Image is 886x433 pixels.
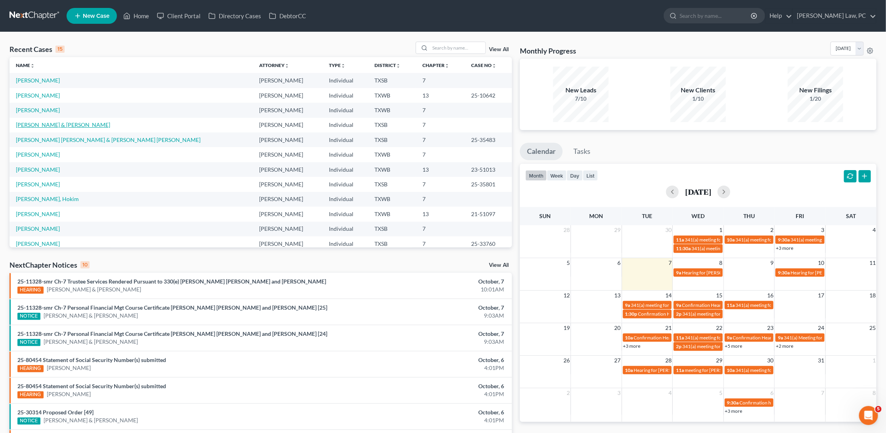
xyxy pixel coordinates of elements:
[369,88,416,103] td: TXWB
[369,118,416,132] td: TXSB
[465,236,512,251] td: 25-33760
[642,213,652,219] span: Tue
[676,311,682,317] span: 2p
[16,181,60,188] a: [PERSON_NAME]
[16,225,60,232] a: [PERSON_NAME]
[685,188,711,196] h2: [DATE]
[682,302,773,308] span: Confirmation Hearing for [PERSON_NAME]
[323,177,369,192] td: Individual
[253,222,323,236] td: [PERSON_NAME]
[16,211,60,217] a: [PERSON_NAME]
[323,118,369,132] td: Individual
[553,95,609,103] div: 7/10
[347,364,504,372] div: 4:01PM
[625,367,633,373] span: 10a
[416,147,465,162] td: 7
[341,63,346,68] i: unfold_more
[347,285,504,293] div: 10:01AM
[685,335,761,341] span: 341(a) meeting for [PERSON_NAME]
[369,103,416,117] td: TXWB
[583,170,598,181] button: list
[17,365,44,372] div: HEARING
[676,245,691,251] span: 11:30a
[17,383,166,389] a: 25-80454 Statement of Social Security Number(s) submitted
[614,356,622,365] span: 27
[743,213,755,219] span: Thu
[416,162,465,177] td: 13
[259,62,289,68] a: Attorneyunfold_more
[347,382,504,390] div: October, 6
[625,302,630,308] span: 9a
[253,88,323,103] td: [PERSON_NAME]
[766,323,774,333] span: 23
[566,258,571,268] span: 5
[623,343,641,349] a: +3 more
[614,291,622,300] span: 13
[736,237,854,243] span: 341(a) meeting for [PERSON_NAME] & [PERSON_NAME]
[727,367,735,373] span: 10a
[821,225,825,235] span: 3
[416,118,465,132] td: 7
[872,388,876,398] span: 8
[347,278,504,285] div: October, 7
[727,335,732,341] span: 9a
[563,291,571,300] span: 12
[16,195,79,202] a: [PERSON_NAME], Hokim
[875,406,882,412] span: 5
[784,335,861,341] span: 341(a) Meeting for [PERSON_NAME]
[778,237,790,243] span: 9:30a
[430,42,485,54] input: Search by name...
[323,88,369,103] td: Individual
[719,225,724,235] span: 1
[347,390,504,398] div: 4:01PM
[323,132,369,147] td: Individual
[347,416,504,424] div: 4:01PM
[736,302,854,308] span: 341(a) meeting for [PERSON_NAME] & [PERSON_NAME]
[253,103,323,117] td: [PERSON_NAME]
[17,409,94,416] a: 25-30314 Proposed Order [49]
[445,63,449,68] i: unfold_more
[719,388,724,398] span: 5
[369,177,416,192] td: TXSB
[16,136,200,143] a: [PERSON_NAME] [PERSON_NAME] & [PERSON_NAME] [PERSON_NAME]
[676,335,684,341] span: 11a
[725,343,743,349] a: +5 more
[489,47,509,52] a: View All
[17,287,44,294] div: HEARING
[16,77,60,84] a: [PERSON_NAME]
[253,132,323,147] td: [PERSON_NAME]
[16,62,35,68] a: Nameunfold_more
[416,88,465,103] td: 13
[682,311,801,317] span: 341(a) meeting for [PERSON_NAME] & [PERSON_NAME]
[691,245,768,251] span: 341(a) meeting for [PERSON_NAME]
[253,147,323,162] td: [PERSON_NAME]
[369,192,416,207] td: TXWB
[638,311,729,317] span: Confirmation Hearing for [PERSON_NAME]
[16,92,60,99] a: [PERSON_NAME]
[265,9,310,23] a: DebtorCC
[44,338,138,346] a: [PERSON_NAME] & [PERSON_NAME]
[617,388,622,398] span: 3
[375,62,401,68] a: Districtunfold_more
[17,330,327,337] a: 25-11328-smr Ch-7 Personal Financial Mgt Course Certificate [PERSON_NAME] [PERSON_NAME] and [PERS...
[369,207,416,221] td: TXWB
[716,291,724,300] span: 15
[253,192,323,207] td: [PERSON_NAME]
[676,270,681,276] span: 9a
[153,9,204,23] a: Client Portal
[869,291,876,300] span: 18
[17,278,326,285] a: 25-11328-smr Ch-7 Trustee Services Rendered Pursuant to 330(e) [PERSON_NAME] [PERSON_NAME] and [P...
[44,312,138,320] a: [PERSON_NAME] & [PERSON_NAME]
[253,118,323,132] td: [PERSON_NAME]
[285,63,289,68] i: unfold_more
[47,364,91,372] a: [PERSON_NAME]
[614,225,622,235] span: 29
[670,86,726,95] div: New Clients
[563,225,571,235] span: 28
[770,258,774,268] span: 9
[16,121,110,128] a: [PERSON_NAME] & [PERSON_NAME]
[472,62,497,68] a: Case Nounfold_more
[492,63,497,68] i: unfold_more
[465,88,512,103] td: 25-10642
[369,147,416,162] td: TXWB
